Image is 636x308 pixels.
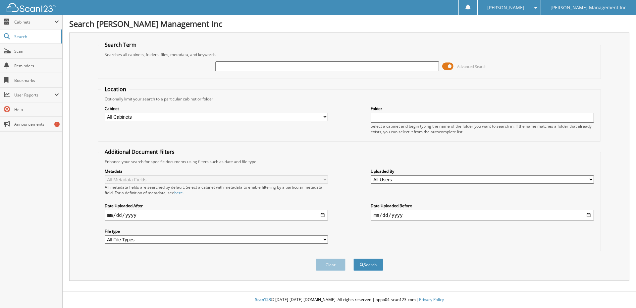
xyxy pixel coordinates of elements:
[7,3,56,12] img: scan123-logo-white.svg
[14,121,59,127] span: Announcements
[101,148,178,155] legend: Additional Document Filters
[14,92,54,98] span: User Reports
[14,78,59,83] span: Bookmarks
[101,86,130,93] legend: Location
[14,48,59,54] span: Scan
[371,123,594,135] div: Select a cabinet and begin typing the name of the folder you want to search in. If the name match...
[105,106,328,111] label: Cabinet
[14,63,59,69] span: Reminders
[551,6,626,10] span: [PERSON_NAME] Management Inc
[105,228,328,234] label: File type
[419,297,444,302] a: Privacy Policy
[371,210,594,220] input: end
[101,52,598,57] div: Searches all cabinets, folders, files, metadata, and keywords
[371,168,594,174] label: Uploaded By
[101,41,140,48] legend: Search Term
[14,19,54,25] span: Cabinets
[101,159,598,164] div: Enhance your search for specific documents using filters such as date and file type.
[255,297,271,302] span: Scan123
[353,259,383,271] button: Search
[105,168,328,174] label: Metadata
[14,34,58,39] span: Search
[316,259,345,271] button: Clear
[69,18,629,29] h1: Search [PERSON_NAME] Management Inc
[105,184,328,196] div: All metadata fields are searched by default. Select a cabinet with metadata to enable filtering b...
[14,107,59,112] span: Help
[457,64,487,69] span: Advanced Search
[101,96,598,102] div: Optionally limit your search to a particular cabinet or folder
[371,203,594,209] label: Date Uploaded Before
[487,6,524,10] span: [PERSON_NAME]
[371,106,594,111] label: Folder
[63,292,636,308] div: © [DATE]-[DATE] [DOMAIN_NAME]. All rights reserved | appb04-scan123-com |
[105,210,328,220] input: start
[174,190,183,196] a: here
[105,203,328,209] label: Date Uploaded After
[54,122,60,127] div: 1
